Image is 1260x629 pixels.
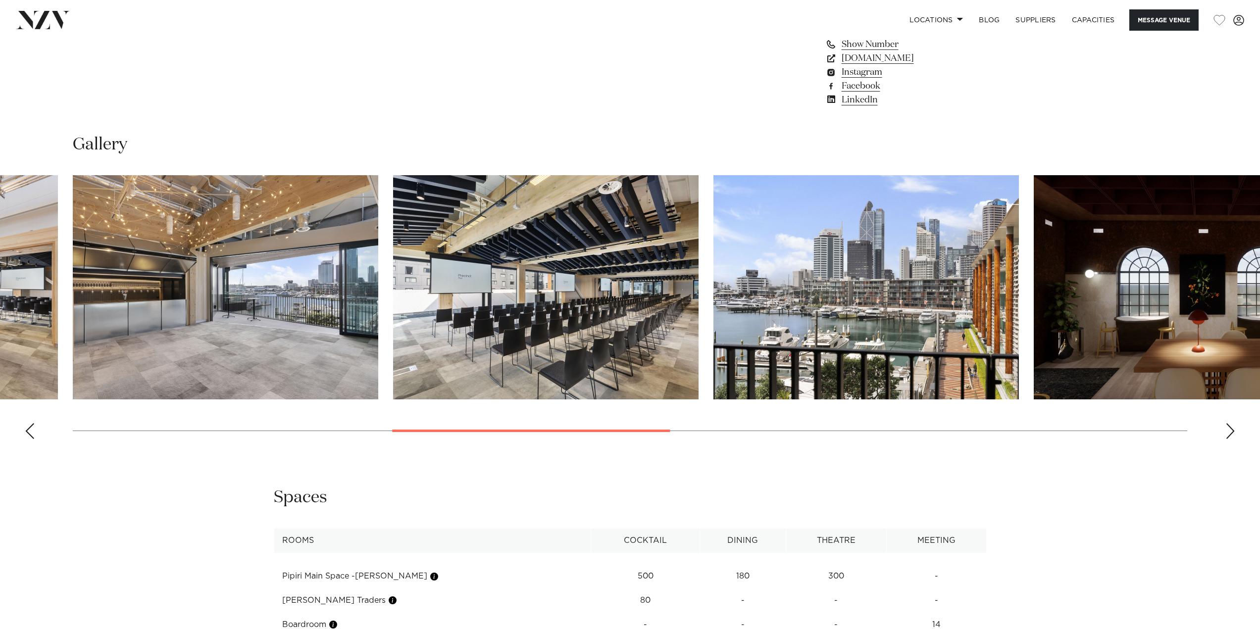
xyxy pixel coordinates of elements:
td: 500 [591,564,700,588]
swiper-slide: 6 / 14 [393,175,699,399]
td: 80 [591,588,700,613]
td: - [887,588,986,613]
td: [PERSON_NAME] Traders [274,588,591,613]
th: Dining [700,529,786,553]
a: Locations [902,9,971,31]
a: [DOMAIN_NAME] [825,51,987,65]
a: Instagram [825,65,987,79]
a: BLOG [971,9,1008,31]
td: - [887,564,986,588]
th: Rooms [274,529,591,553]
swiper-slide: 5 / 14 [73,175,378,399]
td: - [700,588,786,613]
td: 300 [786,564,886,588]
a: Show Number [825,38,987,51]
th: Cocktail [591,529,700,553]
h2: Gallery [73,134,127,156]
td: Pipiri Main Space -[PERSON_NAME] [274,564,591,588]
img: nzv-logo.png [16,11,70,29]
td: 180 [700,564,786,588]
a: Facebook [825,79,987,93]
h2: Spaces [274,486,327,509]
a: LinkedIn [825,93,987,107]
a: Capacities [1064,9,1123,31]
td: - [786,588,886,613]
a: SUPPLIERS [1008,9,1063,31]
th: Meeting [887,529,986,553]
th: Theatre [786,529,886,553]
button: Message Venue [1129,9,1199,31]
swiper-slide: 7 / 14 [713,175,1019,399]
